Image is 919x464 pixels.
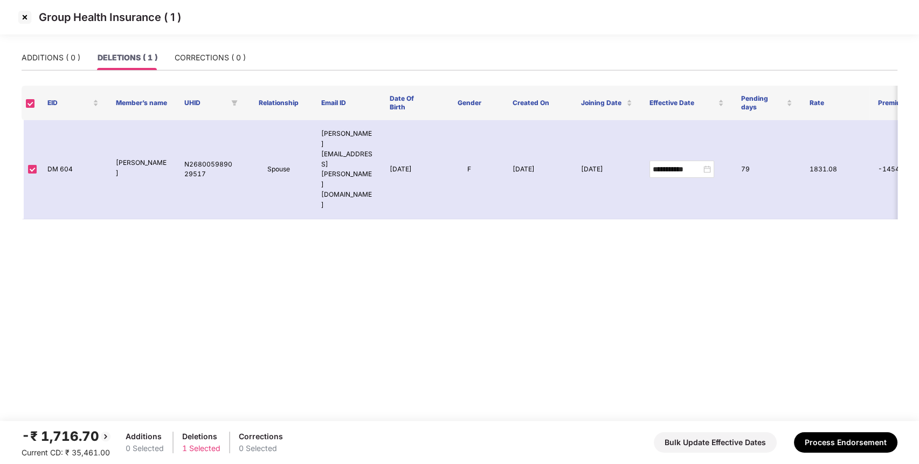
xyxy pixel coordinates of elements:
[654,432,777,453] button: Bulk Update Effective Dates
[182,442,220,454] div: 1 Selected
[733,86,801,120] th: Pending days
[572,120,641,219] td: [DATE]
[116,158,167,178] p: [PERSON_NAME]
[239,431,283,442] div: Corrections
[39,120,107,219] td: DM 604
[16,9,33,26] img: svg+xml;base64,PHN2ZyBpZD0iQ3Jvc3MtMzJ4MzIiIHhtbG5zPSJodHRwOi8vd3d3LnczLm9yZy8yMDAwL3N2ZyIgd2lkdG...
[381,86,435,120] th: Date Of Birth
[435,86,503,120] th: Gender
[741,94,784,112] span: Pending days
[801,86,869,120] th: Rate
[649,99,716,107] span: Effective Date
[801,120,869,219] td: 1831.08
[126,442,164,454] div: 0 Selected
[107,86,176,120] th: Member’s name
[182,431,220,442] div: Deletions
[503,86,572,120] th: Created On
[572,86,641,120] th: Joining Date
[175,52,246,64] div: CORRECTIONS ( 0 )
[47,99,91,107] span: EID
[244,120,313,219] td: Spouse
[184,99,227,107] span: UHID
[435,120,503,219] td: F
[22,52,80,64] div: ADDITIONS ( 0 )
[733,120,801,219] td: 79
[39,11,181,24] p: Group Health Insurance ( 1 )
[503,120,572,219] td: [DATE]
[239,442,283,454] div: 0 Selected
[126,431,164,442] div: Additions
[22,426,112,447] div: -₹ 1,716.70
[641,86,733,120] th: Effective Date
[313,120,381,219] td: [PERSON_NAME][EMAIL_ADDRESS][PERSON_NAME][DOMAIN_NAME]
[98,52,157,64] div: DELETIONS ( 1 )
[231,100,238,106] span: filter
[581,99,624,107] span: Joining Date
[39,86,107,120] th: EID
[381,120,435,219] td: [DATE]
[176,120,244,219] td: N268005989029517
[794,432,897,453] button: Process Endorsement
[229,96,240,109] span: filter
[22,448,110,457] span: Current CD: ₹ 35,461.00
[99,430,112,443] img: svg+xml;base64,PHN2ZyBpZD0iQmFjay0yMHgyMCIgeG1sbnM9Imh0dHA6Ly93d3cudzMub3JnLzIwMDAvc3ZnIiB3aWR0aD...
[313,86,381,120] th: Email ID
[244,86,313,120] th: Relationship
